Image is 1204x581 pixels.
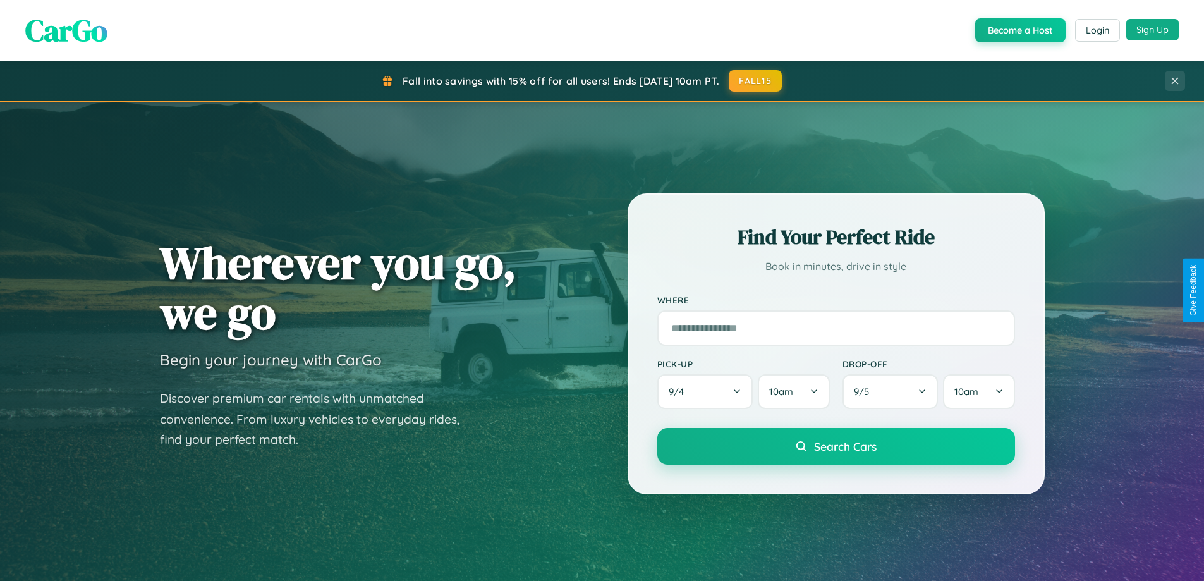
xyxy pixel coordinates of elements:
button: 9/4 [657,374,753,409]
h3: Begin your journey with CarGo [160,350,382,369]
button: 10am [758,374,829,409]
label: Drop-off [842,358,1015,369]
label: Pick-up [657,358,830,369]
span: 10am [769,386,793,398]
span: 10am [954,386,978,398]
div: Give Feedback [1189,265,1198,316]
p: Book in minutes, drive in style [657,257,1015,276]
h1: Wherever you go, we go [160,238,516,338]
span: CarGo [25,9,107,51]
button: Sign Up [1126,19,1179,40]
button: Login [1075,19,1120,42]
button: 9/5 [842,374,939,409]
span: Fall into savings with 15% off for all users! Ends [DATE] 10am PT. [403,75,719,87]
label: Where [657,295,1015,305]
button: 10am [943,374,1014,409]
button: FALL15 [729,70,782,92]
span: 9 / 5 [854,386,875,398]
p: Discover premium car rentals with unmatched convenience. From luxury vehicles to everyday rides, ... [160,388,476,450]
button: Become a Host [975,18,1066,42]
button: Search Cars [657,428,1015,465]
h2: Find Your Perfect Ride [657,223,1015,251]
span: 9 / 4 [669,386,690,398]
span: Search Cars [814,439,877,453]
